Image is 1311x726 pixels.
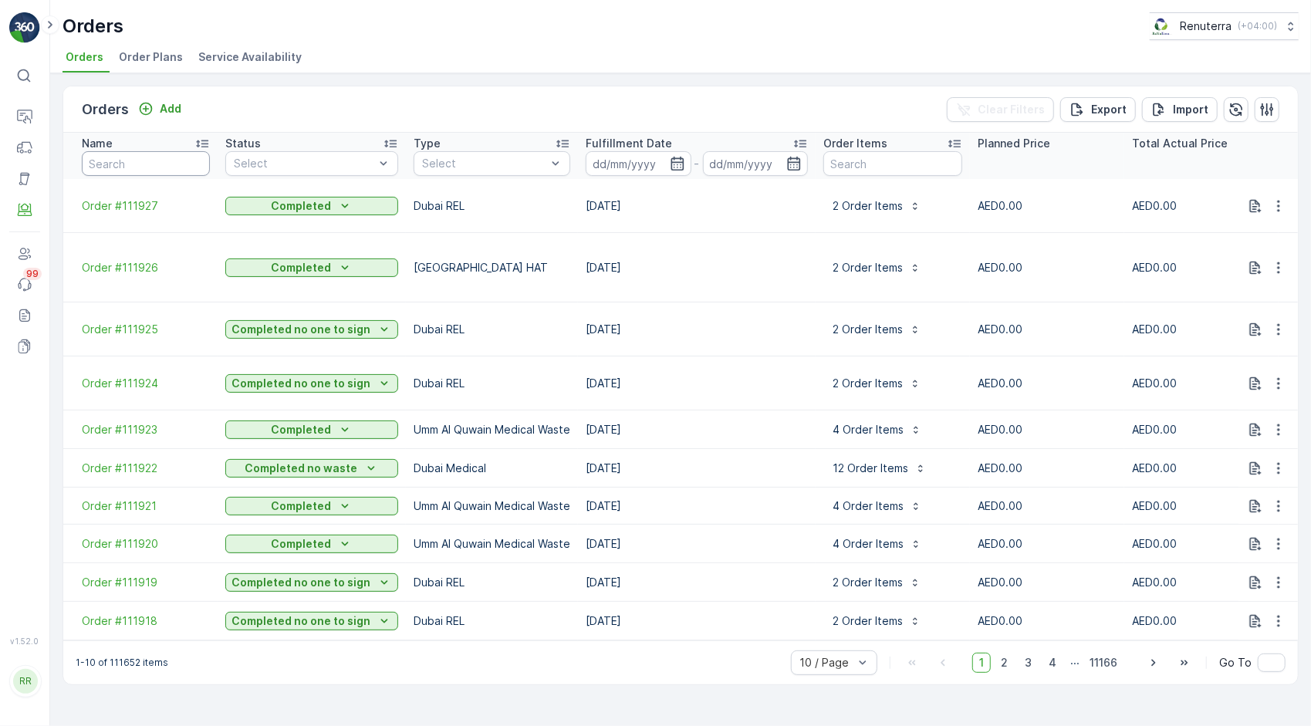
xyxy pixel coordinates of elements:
p: Dubai REL [414,575,570,590]
p: Completed no one to sign [231,376,370,391]
span: Orders [66,49,103,65]
span: 4 [1042,653,1063,673]
a: 99 [9,269,40,300]
button: 2 Order Items [823,317,931,342]
p: 4 Order Items [833,498,904,514]
p: 2 Order Items [833,575,903,590]
p: Dubai REL [414,613,570,629]
p: Select [234,156,374,171]
p: Dubai REL [414,198,570,214]
span: AED0.00 [978,499,1022,512]
span: AED0.00 [978,261,1022,274]
p: Dubai Medical [414,461,570,476]
span: Order #111922 [82,461,210,476]
span: AED0.00 [978,576,1022,589]
span: AED0.00 [978,461,1022,474]
span: AED0.00 [978,614,1022,627]
p: Status [225,136,261,151]
p: Dubai REL [414,376,570,391]
button: Completed [225,258,398,277]
td: [DATE] [578,356,816,410]
span: AED0.00 [1132,377,1177,390]
span: AED0.00 [1132,199,1177,212]
a: Order #111921 [82,498,210,514]
span: 3 [1018,653,1039,673]
img: logo [9,12,40,43]
button: RR [9,649,40,714]
p: 2 Order Items [833,260,903,275]
p: 1-10 of 111652 items [76,657,168,669]
span: AED0.00 [1132,461,1177,474]
p: 2 Order Items [833,198,903,214]
td: [DATE] [578,179,816,233]
span: v 1.52.0 [9,637,40,646]
span: Order #111924 [82,376,210,391]
button: 4 Order Items [823,494,931,518]
td: [DATE] [578,488,816,525]
p: Import [1173,102,1208,117]
button: Completed no one to sign [225,374,398,393]
p: Add [160,101,181,116]
p: Planned Price [978,136,1050,151]
p: - [694,154,700,173]
td: [DATE] [578,563,816,602]
p: Type [414,136,441,151]
p: Completed [271,198,331,214]
button: Completed [225,420,398,439]
span: 2 [994,653,1015,673]
button: Renuterra(+04:00) [1150,12,1299,40]
input: Search [823,151,962,176]
p: Fulfillment Date [586,136,672,151]
div: RR [13,669,38,694]
p: 4 Order Items [833,422,904,437]
p: Orders [63,14,123,39]
button: Import [1142,97,1218,122]
button: Completed no waste [225,459,398,478]
p: [GEOGRAPHIC_DATA] HAT [414,260,570,275]
a: Order #111925 [82,322,210,337]
td: [DATE] [578,525,816,563]
span: AED0.00 [1132,576,1177,589]
p: Completed [271,422,331,437]
button: Completed no one to sign [225,612,398,630]
a: Order #111918 [82,613,210,629]
span: 11166 [1083,653,1124,673]
span: AED0.00 [978,199,1022,212]
button: 4 Order Items [823,532,931,556]
p: Dubai REL [414,322,570,337]
button: 2 Order Items [823,255,931,280]
p: Umm Al Quwain Medical Waste [414,498,570,514]
span: AED0.00 [1132,423,1177,436]
span: AED0.00 [1132,537,1177,550]
p: Total Actual Price [1132,136,1228,151]
span: AED0.00 [978,423,1022,436]
td: [DATE] [578,449,816,488]
p: Completed no one to sign [231,322,370,337]
span: 1 [972,653,991,673]
p: Completed no waste [245,461,357,476]
button: Completed [225,497,398,515]
a: Order #111919 [82,575,210,590]
button: 2 Order Items [823,570,931,595]
p: Export [1091,102,1127,117]
p: Completed [271,536,331,552]
button: Completed [225,197,398,215]
p: ... [1070,653,1080,673]
td: [DATE] [578,410,816,449]
input: Search [82,151,210,176]
button: Export [1060,97,1136,122]
p: Completed no one to sign [231,613,370,629]
a: Order #111926 [82,260,210,275]
button: 2 Order Items [823,609,931,633]
td: [DATE] [578,602,816,640]
button: 4 Order Items [823,417,931,442]
a: Order #111927 [82,198,210,214]
button: 2 Order Items [823,371,931,396]
span: AED0.00 [1132,322,1177,336]
span: Service Availability [198,49,302,65]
